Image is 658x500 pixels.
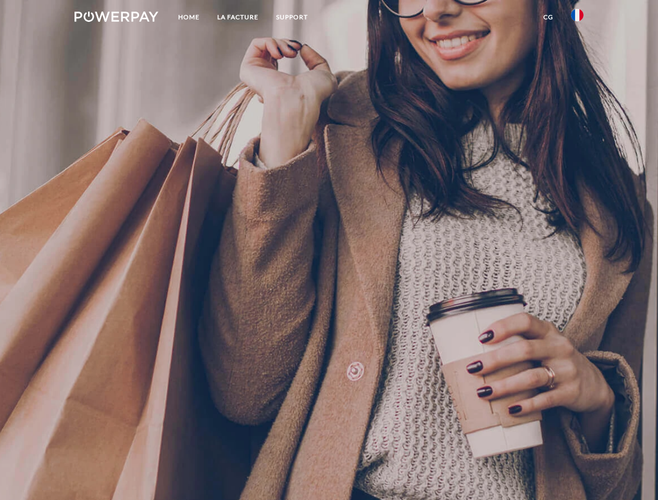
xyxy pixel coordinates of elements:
[75,11,158,22] img: logo-powerpay-white.svg
[169,8,208,27] a: Home
[571,9,583,21] img: fr
[208,8,267,27] a: LA FACTURE
[535,8,562,27] a: CG
[267,8,317,27] a: Support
